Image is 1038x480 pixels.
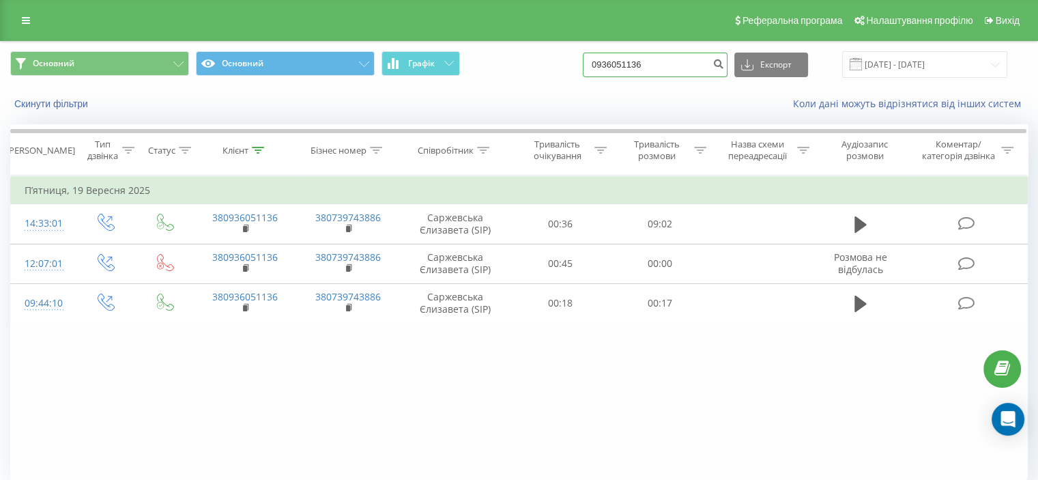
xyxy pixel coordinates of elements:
[734,53,808,77] button: Експорт
[825,139,905,162] div: Аудіозапис розмови
[6,145,75,156] div: [PERSON_NAME]
[222,145,248,156] div: Клієнт
[610,204,709,244] td: 09:02
[866,15,972,26] span: Налаштування профілю
[408,59,435,68] span: Графік
[212,211,278,224] a: 380936051136
[511,244,610,283] td: 00:45
[25,290,61,317] div: 09:44:10
[511,204,610,244] td: 00:36
[10,51,189,76] button: Основний
[10,98,95,110] button: Скинути фільтри
[212,290,278,303] a: 380936051136
[400,244,511,283] td: Саржевська Єлизавета (SIP)
[996,15,1020,26] span: Вихід
[381,51,460,76] button: Графік
[315,290,381,303] a: 380739743886
[610,244,709,283] td: 00:00
[315,251,381,264] a: 380739743886
[622,139,691,162] div: Тривалість розмови
[400,283,511,323] td: Саржевська Єлизавета (SIP)
[610,283,709,323] td: 00:17
[311,145,366,156] div: Бізнес номер
[148,145,175,156] div: Статус
[918,139,998,162] div: Коментар/категорія дзвінка
[511,283,610,323] td: 00:18
[793,97,1028,110] a: Коли дані можуть відрізнятися вiд інших систем
[583,53,727,77] input: Пошук за номером
[743,15,843,26] span: Реферальна програма
[11,177,1028,204] td: П’ятниця, 19 Вересня 2025
[834,251,887,276] span: Розмова не відбулась
[212,251,278,264] a: 380936051136
[722,139,794,162] div: Назва схеми переадресації
[86,139,118,162] div: Тип дзвінка
[196,51,375,76] button: Основний
[25,251,61,277] div: 12:07:01
[400,204,511,244] td: Саржевська Єлизавета (SIP)
[418,145,474,156] div: Співробітник
[315,211,381,224] a: 380739743886
[992,403,1024,436] div: Open Intercom Messenger
[25,210,61,237] div: 14:33:01
[523,139,592,162] div: Тривалість очікування
[33,58,74,69] span: Основний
